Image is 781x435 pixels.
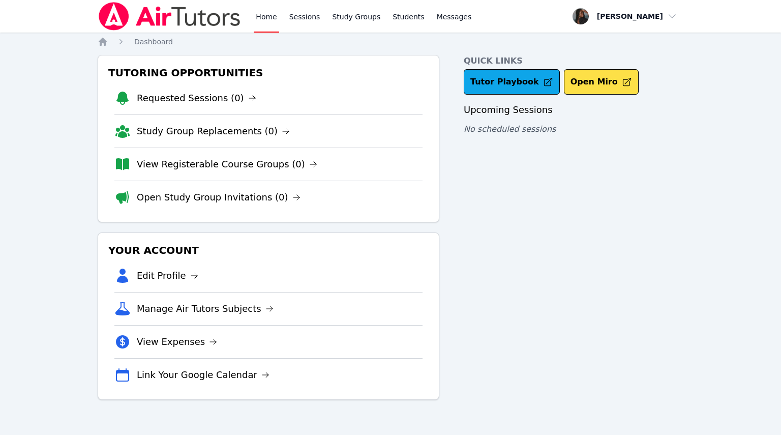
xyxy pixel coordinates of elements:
[464,124,556,134] span: No scheduled sessions
[137,190,301,205] a: Open Study Group Invitations (0)
[137,157,317,171] a: View Registerable Course Groups (0)
[98,37,683,47] nav: Breadcrumb
[137,269,198,283] a: Edit Profile
[137,302,274,316] a: Manage Air Tutors Subjects
[464,55,683,67] h4: Quick Links
[137,91,256,105] a: Requested Sessions (0)
[437,12,472,22] span: Messages
[106,241,431,259] h3: Your Account
[464,69,560,95] a: Tutor Playbook
[98,2,242,31] img: Air Tutors
[464,103,683,117] h3: Upcoming Sessions
[137,368,269,382] a: Link Your Google Calendar
[134,37,173,47] a: Dashboard
[106,64,431,82] h3: Tutoring Opportunities
[137,124,290,138] a: Study Group Replacements (0)
[134,38,173,46] span: Dashboard
[564,69,639,95] button: Open Miro
[137,335,217,349] a: View Expenses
